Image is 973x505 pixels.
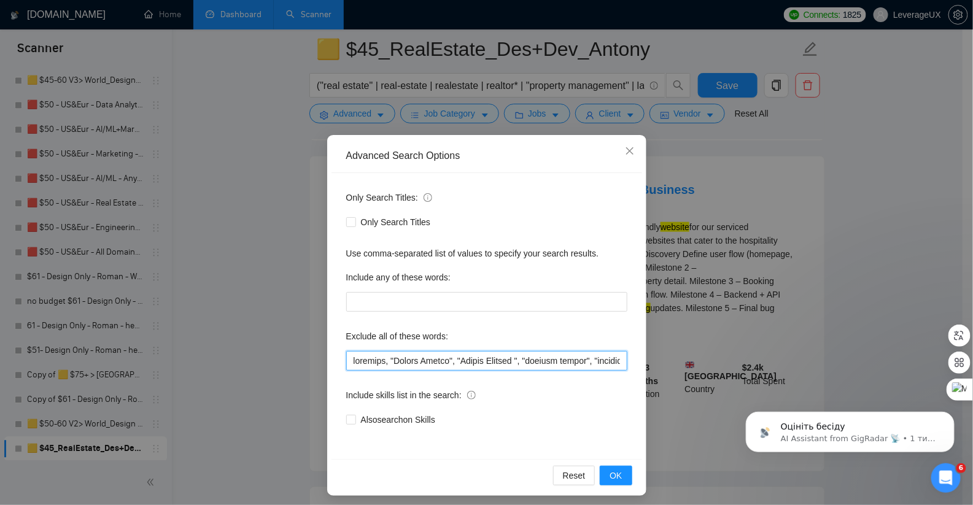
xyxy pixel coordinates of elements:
[346,149,627,163] div: Advanced Search Options
[467,391,476,399] span: info-circle
[727,386,973,472] iframe: Intercom notifications повідомлення
[625,146,635,156] span: close
[346,247,627,260] div: Use comma-separated list of values to specify your search results.
[356,215,436,229] span: Only Search Titles
[346,326,449,346] label: Exclude all of these words:
[613,135,646,168] button: Close
[610,469,622,482] span: OK
[956,463,966,473] span: 6
[563,469,586,482] span: Reset
[424,193,432,202] span: info-circle
[553,466,595,485] button: Reset
[346,191,432,204] span: Only Search Titles:
[600,466,632,485] button: OK
[356,413,440,426] span: Also search on Skills
[346,268,451,287] label: Include any of these words:
[931,463,961,493] iframe: Intercom live chat
[346,388,476,402] span: Include skills list in the search:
